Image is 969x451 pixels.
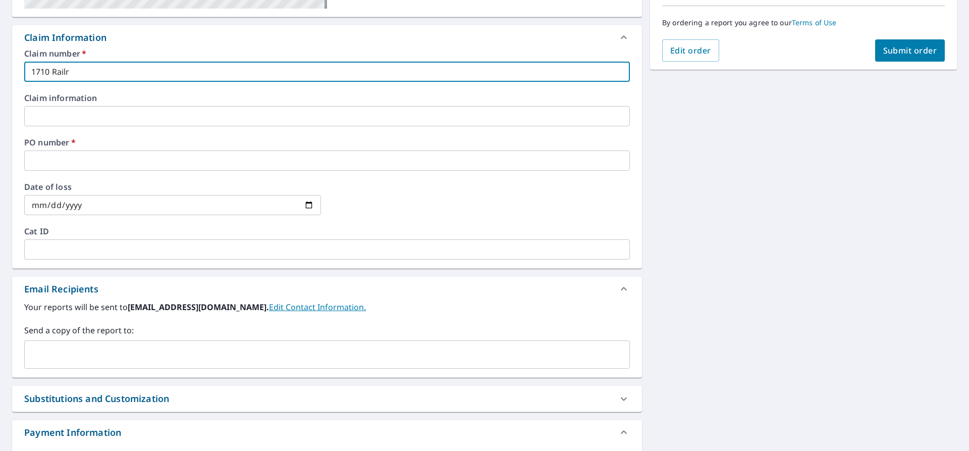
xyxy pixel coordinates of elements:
label: Claim information [24,94,630,102]
span: Edit order [670,45,711,56]
label: Cat ID [24,227,630,235]
div: Substitutions and Customization [12,386,642,412]
label: Claim number [24,49,630,58]
a: Terms of Use [792,18,837,27]
div: Claim Information [24,31,106,44]
b: [EMAIL_ADDRESS][DOMAIN_NAME]. [128,302,269,313]
div: Claim Information [12,25,642,49]
button: Edit order [662,39,719,62]
div: Email Recipients [12,277,642,301]
div: Email Recipients [24,282,98,296]
label: PO number [24,138,630,146]
span: Submit order [883,45,937,56]
button: Submit order [875,39,945,62]
a: EditContactInfo [269,302,366,313]
div: Payment Information [12,420,642,444]
div: Payment Information [24,426,121,439]
div: Substitutions and Customization [24,392,169,406]
label: Send a copy of the report to: [24,324,630,336]
label: Your reports will be sent to [24,301,630,313]
label: Date of loss [24,183,321,191]
p: By ordering a report you agree to our [662,18,945,27]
